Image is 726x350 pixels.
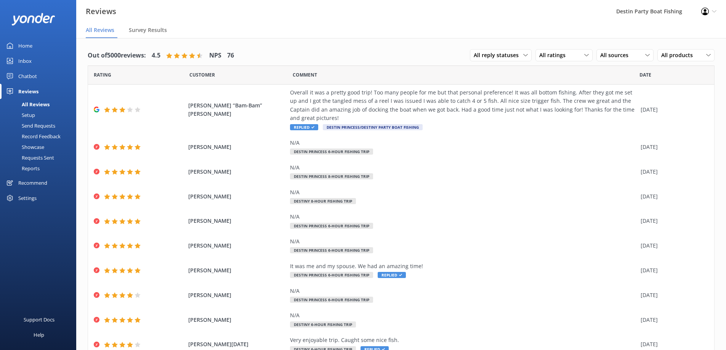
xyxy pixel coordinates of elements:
span: Destiny 6-Hour Fishing Trip [290,321,356,328]
a: Setup [5,110,76,120]
span: Replied [378,272,406,278]
div: [DATE] [641,316,705,324]
div: N/A [290,287,637,295]
div: Chatbot [18,69,37,84]
span: [PERSON_NAME][DATE] [188,340,287,348]
span: Destiny 8-Hour Fishing Trip [290,198,356,204]
div: N/A [290,188,637,197]
span: Destin Princess 6-Hour Fishing Trip [290,149,373,155]
span: [PERSON_NAME] [188,266,287,275]
div: [DATE] [641,192,705,201]
span: Question [293,71,317,78]
div: All Reviews [5,99,50,110]
div: [DATE] [641,105,705,114]
div: Inbox [18,53,32,69]
h3: Reviews [86,5,116,18]
h4: NPS [209,51,221,61]
a: Send Requests [5,120,76,131]
div: N/A [290,139,637,147]
span: [PERSON_NAME] [188,143,287,151]
span: Date [639,71,651,78]
div: Overall it was a pretty good trip! Too many people for me but that personal preference! It was al... [290,88,637,123]
div: [DATE] [641,340,705,348]
div: Send Requests [5,120,55,131]
a: Record Feedback [5,131,76,142]
span: [PERSON_NAME] [188,316,287,324]
img: yonder-white-logo.png [11,13,55,26]
span: Date [94,71,111,78]
div: [DATE] [641,241,705,250]
span: Destin Princess 6-Hour Fishing Trip [290,223,373,229]
span: Date [189,71,215,78]
div: [DATE] [641,217,705,225]
div: Support Docs [24,312,54,327]
span: Destin Princess 6-Hour Fishing Trip [290,297,373,303]
div: [DATE] [641,143,705,151]
a: Reports [5,163,76,174]
span: [PERSON_NAME] [188,241,287,250]
div: Reviews [18,84,38,99]
h4: 4.5 [152,51,160,61]
a: All Reviews [5,99,76,110]
div: [DATE] [641,266,705,275]
div: N/A [290,311,637,320]
span: All Reviews [86,26,114,34]
div: N/A [290,213,637,221]
span: All products [661,51,697,59]
h4: Out of 5000 reviews: [88,51,146,61]
div: N/A [290,237,637,246]
span: All sources [600,51,633,59]
span: Destin Princess 6-Hour Fishing Trip [290,247,373,253]
span: All ratings [539,51,570,59]
span: [PERSON_NAME] “Bam-Bam” [PERSON_NAME] [188,101,287,118]
a: Requests Sent [5,152,76,163]
span: Destin Princess 8-Hour Fishing Trip [290,173,373,179]
div: Recommend [18,175,47,190]
span: [PERSON_NAME] [188,192,287,201]
a: Showcase [5,142,76,152]
span: Survey Results [129,26,167,34]
span: [PERSON_NAME] [188,291,287,299]
h4: 76 [227,51,234,61]
span: Destin Princess/Destiny Party Boat Fishing [323,124,423,130]
div: Very enjoyable trip. Caught some nice fish. [290,336,637,344]
span: Replied [290,124,318,130]
div: Setup [5,110,35,120]
span: [PERSON_NAME] [188,168,287,176]
div: Requests Sent [5,152,54,163]
div: [DATE] [641,168,705,176]
span: Destin Princess 6-Hour Fishing Trip [290,272,373,278]
span: All reply statuses [474,51,523,59]
div: Home [18,38,32,53]
div: Settings [18,190,37,206]
div: It was me and my spouse. We had an amazing time! [290,262,637,270]
div: Showcase [5,142,44,152]
div: [DATE] [641,291,705,299]
div: N/A [290,163,637,172]
div: Reports [5,163,40,174]
div: Help [34,327,44,342]
div: Record Feedback [5,131,61,142]
span: [PERSON_NAME] [188,217,287,225]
